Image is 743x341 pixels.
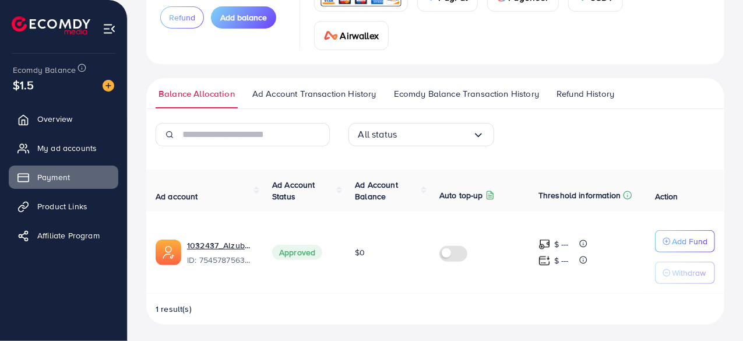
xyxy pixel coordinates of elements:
[9,195,118,218] a: Product Links
[324,31,338,40] img: card
[220,12,267,23] span: Add balance
[554,254,569,268] p: $ ---
[358,125,397,143] span: All status
[103,22,116,36] img: menu
[340,29,379,43] span: Airwallex
[655,262,715,284] button: Withdraw
[9,107,118,131] a: Overview
[187,240,253,251] a: 1032437_Alzubaidi_AFtechnologies_1756890713011
[397,125,472,143] input: Search for option
[557,87,614,100] span: Refund History
[655,230,715,252] button: Add Fund
[37,142,97,154] span: My ad accounts
[314,21,389,50] a: cardAirwallex
[211,6,276,29] button: Add balance
[538,188,621,202] p: Threshold information
[12,16,90,34] img: logo
[160,6,204,29] button: Refund
[394,87,539,100] span: Ecomdy Balance Transaction History
[554,237,569,251] p: $ ---
[13,64,76,76] span: Ecomdy Balance
[169,12,195,23] span: Refund
[672,234,707,248] p: Add Fund
[272,179,315,202] span: Ad Account Status
[187,254,253,266] span: ID: 7545787563735269394
[9,136,118,160] a: My ad accounts
[37,171,70,183] span: Payment
[156,191,198,202] span: Ad account
[538,255,551,267] img: top-up amount
[355,247,365,258] span: $0
[156,303,192,315] span: 1 result(s)
[159,87,235,100] span: Balance Allocation
[37,201,87,212] span: Product Links
[252,87,376,100] span: Ad Account Transaction History
[9,224,118,247] a: Affiliate Program
[348,123,494,146] div: Search for option
[156,240,181,265] img: ic-ads-acc.e4c84228.svg
[439,188,483,202] p: Auto top-up
[37,230,100,241] span: Affiliate Program
[272,245,322,260] span: Approved
[103,80,114,92] img: image
[355,179,398,202] span: Ad Account Balance
[37,113,72,125] span: Overview
[672,266,706,280] p: Withdraw
[693,289,734,332] iframe: Chat
[9,166,118,189] a: Payment
[655,191,678,202] span: Action
[13,76,34,93] span: $1.5
[538,238,551,251] img: top-up amount
[187,240,253,266] div: <span class='underline'>1032437_Alzubaidi_AFtechnologies_1756890713011</span></br>754578756373526...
